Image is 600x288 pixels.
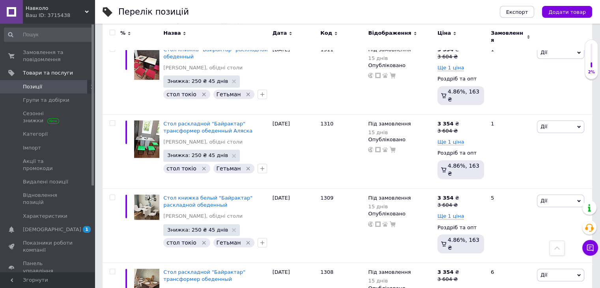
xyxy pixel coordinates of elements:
span: Замовлення [491,30,525,44]
div: Перелік позицій [118,8,189,16]
span: Дії [540,272,547,278]
svg: Видалити мітку [245,165,251,172]
div: 3 604 ₴ [437,202,459,209]
div: 2% [585,69,598,75]
a: Стол раскладной "Байрактар" трансформер обеденный [163,269,245,282]
span: 1309 [320,195,333,201]
span: стол токіо [166,91,196,97]
span: Додати товар [548,9,586,15]
span: Відновлення позицій [23,192,73,206]
span: Знижка: 250 ₴ 45 днів [167,79,228,84]
span: Гетьман [217,165,241,172]
span: Гетьман [217,239,241,246]
div: ₴ [437,194,459,202]
div: 3 604 ₴ [437,127,459,135]
div: [DATE] [271,114,318,188]
span: % [120,30,125,37]
span: Показники роботи компанії [23,239,73,254]
span: Ще 1 ціна [437,213,464,219]
svg: Видалити мітку [201,165,207,172]
span: 4.86%, 163 ₴ [448,237,479,251]
span: 4.86%, 163 ₴ [448,88,479,103]
span: 1310 [320,121,333,127]
span: Товари та послуги [23,69,73,77]
a: Стол раскладной "Байрактар" трансформер обеденный Аляска [163,121,252,134]
span: Видалені позиції [23,178,68,185]
span: Ще 1 ціна [437,65,464,71]
span: 1308 [320,269,333,275]
span: Експорт [506,9,528,15]
div: Роздріб та опт [437,75,484,82]
span: Під замовлення [368,195,411,203]
span: Акції та промокоди [23,158,73,172]
span: Навколо [26,5,85,12]
span: 1 [83,226,91,233]
b: 3 354 [437,269,454,275]
button: Додати товар [542,6,592,18]
span: Знижка: 250 ₴ 45 днів [167,153,228,158]
span: стол токіо [166,165,196,172]
span: Дата [273,30,287,37]
div: ₴ [437,120,459,127]
img: Стол книжка белый "Байрактар" раскладной обеденный [134,194,159,220]
span: Дії [540,123,547,129]
span: Панель управління [23,260,73,274]
a: [PERSON_NAME], обідні столи [163,64,243,71]
span: Ще 1 ціна [437,139,464,145]
div: Ваш ID: 3715438 [26,12,95,19]
div: [DATE] [271,40,318,114]
span: Групи та добірки [23,97,69,104]
div: Роздріб та опт [437,224,484,231]
div: 15 днів [368,55,411,61]
a: Стол книжка "Байрактар" раскладной обеденный [163,47,267,60]
a: [PERSON_NAME], обідні столи [163,213,243,220]
span: Гетьман [217,91,241,97]
span: Імпорт [23,144,41,151]
span: Знижка: 250 ₴ 45 днів [167,227,228,232]
a: Стол книжка белый "Байрактар" раскладной обеденный [163,195,252,208]
span: Відображення [368,30,411,37]
input: Пошук [4,28,93,42]
span: Під замовлення [368,47,411,55]
div: 15 днів [368,278,411,284]
div: 15 днів [368,129,411,135]
span: Дії [540,49,547,55]
span: [DEMOGRAPHIC_DATA] [23,226,81,233]
span: Ціна [437,30,451,37]
img: Стол раскладной "Байрактар" трансформер обеденный Аляска [134,120,159,158]
span: Сезонні знижки [23,110,73,124]
div: Опубліковано [368,136,433,143]
b: 3 354 [437,47,454,52]
svg: Видалити мітку [201,91,207,97]
button: Чат з покупцем [582,240,598,256]
div: 1 [486,114,535,188]
div: 1 [486,40,535,114]
button: Експорт [500,6,535,18]
div: Опубліковано [368,62,433,69]
svg: Видалити мітку [201,239,207,246]
span: Під замовлення [368,121,411,129]
span: 4.86%, 163 ₴ [448,163,479,177]
div: ₴ [437,269,459,276]
b: 3 354 [437,195,454,201]
span: Дії [540,198,547,204]
div: 3 604 ₴ [437,53,459,60]
span: Код [320,30,332,37]
svg: Видалити мітку [245,91,251,97]
a: [PERSON_NAME], обідні столи [163,138,243,146]
span: Позиції [23,83,42,90]
span: Назва [163,30,181,37]
div: [DATE] [271,189,318,263]
svg: Видалити мітку [245,239,251,246]
div: 3 604 ₴ [437,276,459,283]
div: 5 [486,189,535,263]
div: 15 днів [368,204,411,209]
span: Замовлення та повідомлення [23,49,73,63]
span: Категорії [23,131,48,138]
span: Під замовлення [368,269,411,277]
img: Стол книжка "Байрактар" раскладной обеденный [134,46,159,80]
